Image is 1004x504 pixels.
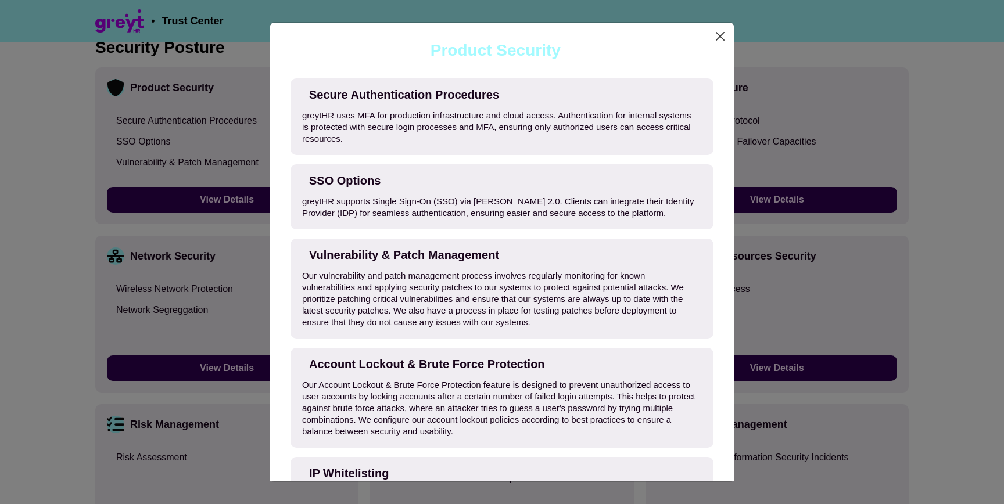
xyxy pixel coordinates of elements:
[302,196,702,219] div: greytHR supports Single Sign-On (SSO) via [PERSON_NAME] 2.0. Clients can integrate their Identity...
[302,379,702,437] div: Our Account Lockout & Brute Force Protection feature is designed to prevent unauthorized access t...
[309,249,499,261] div: Vulnerability & Patch Management
[309,358,545,370] div: Account Lockout & Brute Force Protection
[309,175,381,186] div: SSO Options
[309,89,499,100] div: Secure Authentication Procedures
[712,27,729,45] button: Close
[302,270,702,328] div: Our vulnerability and patch management process involves regularly monitoring for known vulnerabil...
[302,110,702,145] div: greytHR uses MFA for production infrastructure and cloud access. Authentication for internal syst...
[431,42,561,59] div: Product Security
[309,467,389,479] div: IP Whitelisting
